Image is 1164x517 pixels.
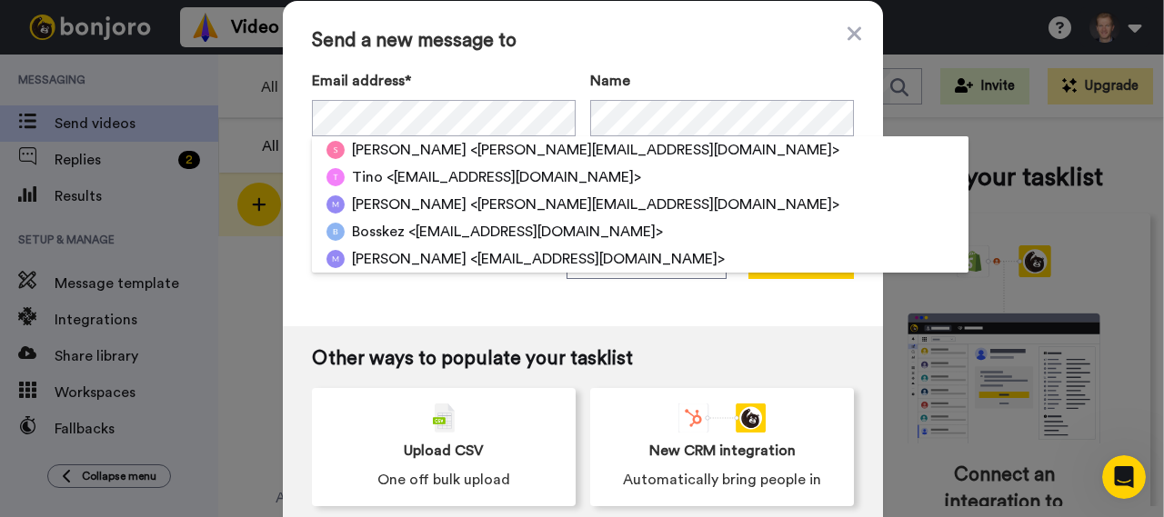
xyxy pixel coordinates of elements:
[649,440,796,462] span: New CRM integration
[590,70,630,92] span: Name
[352,139,467,161] span: [PERSON_NAME]
[377,469,510,491] span: One off bulk upload
[433,403,455,432] img: csv-grey.png
[312,348,854,370] span: Other ways to populate your tasklist
[352,221,405,243] span: Bosskez
[326,168,345,186] img: t.png
[326,250,345,268] img: m.png
[326,195,345,214] img: m.png
[352,166,383,188] span: Tino
[312,30,854,52] span: Send a new message to
[386,166,641,188] span: <[EMAIL_ADDRESS][DOMAIN_NAME]>
[470,248,725,270] span: <[EMAIL_ADDRESS][DOMAIN_NAME]>
[352,248,467,270] span: [PERSON_NAME]
[312,70,576,92] label: Email address*
[470,139,839,161] span: <[PERSON_NAME][EMAIL_ADDRESS][DOMAIN_NAME]>
[326,141,345,159] img: s.png
[470,194,839,215] span: <[PERSON_NAME][EMAIL_ADDRESS][DOMAIN_NAME]>
[678,403,766,432] div: animation
[408,221,663,243] span: <[EMAIL_ADDRESS][DOMAIN_NAME]>
[326,223,345,241] img: b.png
[404,440,484,462] span: Upload CSV
[1102,455,1146,499] iframe: Intercom live chat
[352,194,467,215] span: [PERSON_NAME]
[623,469,821,491] span: Automatically bring people in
